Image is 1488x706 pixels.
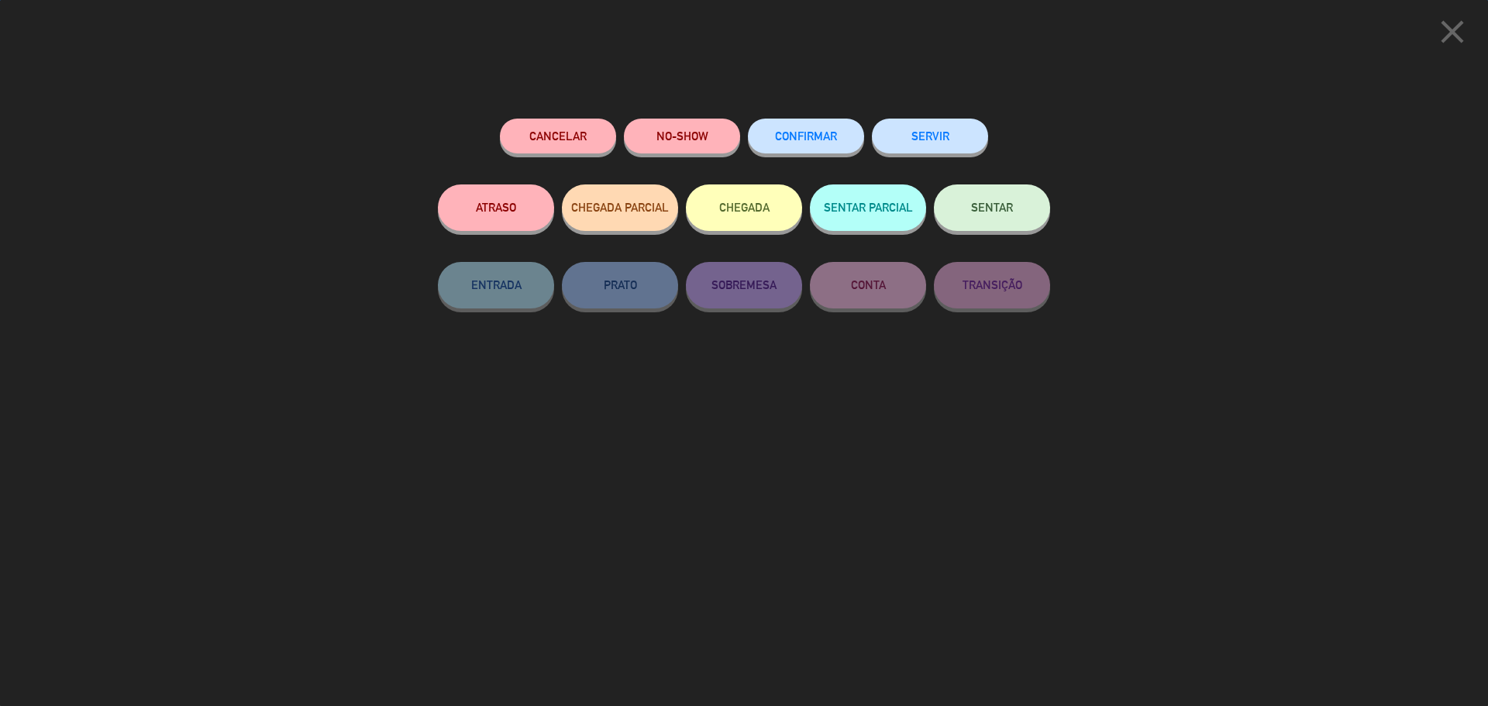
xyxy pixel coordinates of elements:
[872,119,988,153] button: SERVIR
[1433,12,1472,51] i: close
[562,184,678,231] button: CHEGADA PARCIAL
[810,184,926,231] button: SENTAR PARCIAL
[500,119,616,153] button: Cancelar
[971,201,1013,214] span: SENTAR
[934,262,1050,308] button: TRANSIÇÃO
[562,262,678,308] button: PRATO
[775,129,837,143] span: CONFIRMAR
[748,119,864,153] button: CONFIRMAR
[438,262,554,308] button: ENTRADA
[934,184,1050,231] button: SENTAR
[686,262,802,308] button: SOBREMESA
[571,201,669,214] span: CHEGADA PARCIAL
[810,262,926,308] button: CONTA
[438,184,554,231] button: ATRASO
[1428,12,1476,57] button: close
[624,119,740,153] button: NO-SHOW
[686,184,802,231] button: CHEGADA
